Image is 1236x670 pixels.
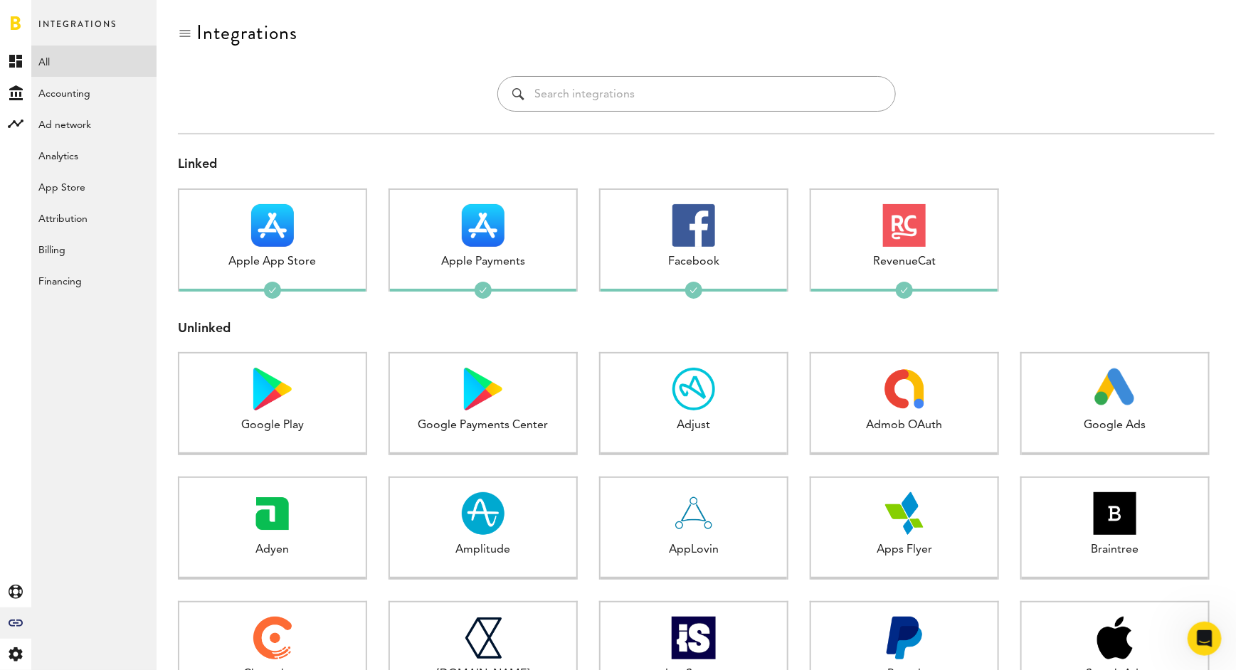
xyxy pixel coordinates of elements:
div: RevenueCat [811,254,998,270]
div: Facebook [601,254,787,270]
a: Financing [31,265,157,296]
div: Is your app making $20k+ a month?​Stop waiting weeks for payouts —Accelerate it!Start getting you... [11,90,233,373]
img: Business investment growth 2D loading animation. Businessman watering money tree animated cartoon... [23,189,213,330]
img: Braintree [1094,492,1136,535]
a: Billing [31,233,157,265]
img: Search Ads [1097,617,1133,659]
a: All [31,46,157,77]
img: Chargebee [253,617,291,659]
img: Checkout.com [464,617,502,659]
img: Adjust [672,368,715,410]
b: Is your app making $20k+ a month? [23,99,180,124]
img: Google Play [253,368,292,410]
a: Accelerate it [23,154,85,166]
div: Braintree [1022,542,1208,558]
div: Unlinked [178,320,1215,339]
span: Support [30,10,81,23]
span: Integrations [38,16,117,46]
img: Profile image for Alesia [41,8,63,31]
div: Alesia says… [11,90,273,404]
div: Apple App Store [179,254,366,270]
b: daily [179,169,206,180]
div: Integrations [196,21,297,44]
input: Search integrations [535,77,881,111]
textarea: Message… [15,425,270,449]
button: Home [223,6,250,33]
p: Active [DATE] [69,18,132,32]
div: AppLovin [601,542,787,558]
div: Apple Payments [390,254,576,270]
a: Attribution [31,202,157,233]
div: Google Ads [1022,418,1208,434]
img: Google Payments Center [464,368,502,410]
img: Apple App Store [251,204,294,247]
img: Adyen [251,492,294,535]
img: Paypal [883,617,926,659]
button: go back [9,6,36,33]
iframe: To enrich screen reader interactions, please activate Accessibility in Grammarly extension settings [1188,622,1222,656]
img: AppLovin [672,492,715,535]
img: RevenueCat [883,204,926,247]
img: Google Ads [1094,368,1136,410]
button: Send a message… [240,460,264,483]
input: Your email [23,388,261,424]
img: Admob OAuth [883,368,926,410]
img: Apple Payments [462,204,505,247]
div: [PERSON_NAME] • [DATE] [23,376,134,384]
div: Let’s chat if Braavo can help 🚀 ​ [23,336,222,364]
h1: [PERSON_NAME] [69,7,162,18]
div: Close [250,6,275,31]
img: Amplitude [462,492,505,535]
a: App Store [31,171,157,202]
div: Amplitude [390,542,576,558]
button: Emoji picker [217,466,228,477]
div: Apps Flyer [811,542,998,558]
a: Ad network [31,108,157,139]
div: Admob OAuth [811,418,998,434]
img: ironSource [672,617,716,659]
div: Adyen [179,542,366,558]
div: Google Payments Center [390,418,576,434]
img: Apps Flyer [883,492,926,535]
div: Google Play [179,418,366,434]
img: Facebook [672,204,715,247]
div: Linked [178,156,1215,174]
a: Accounting [31,77,157,108]
div: Adjust [601,418,787,434]
a: Analytics [31,139,157,171]
div: ​ Stop waiting weeks for payouts — ! Start getting your app earnings . [23,98,222,182]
